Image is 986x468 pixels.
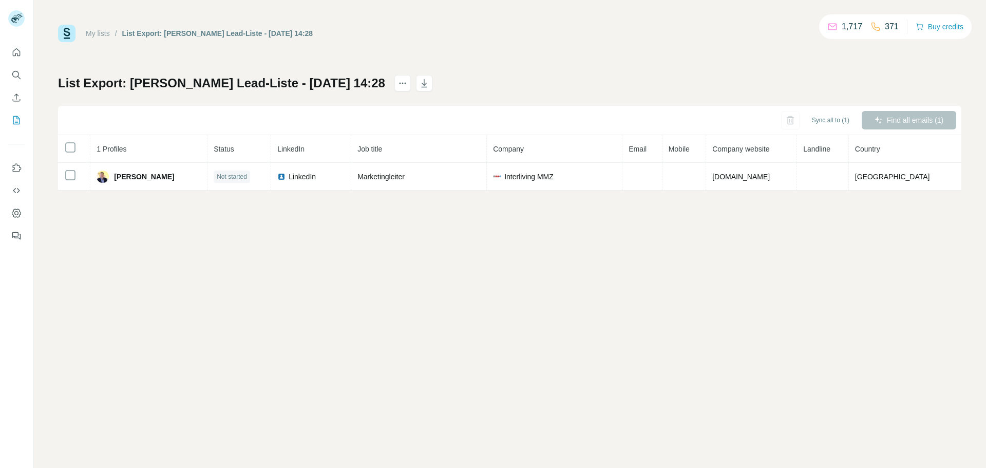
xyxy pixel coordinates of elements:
p: 371 [885,21,899,33]
span: Email [629,145,647,153]
span: Status [214,145,234,153]
span: Sync all to (1) [812,116,849,125]
a: My lists [86,29,110,38]
img: company-logo [493,175,501,178]
span: LinkedIn [277,145,305,153]
span: Company [493,145,524,153]
span: LinkedIn [289,172,316,182]
span: [GEOGRAPHIC_DATA] [855,173,930,181]
button: Dashboard [8,204,25,222]
button: Quick start [8,43,25,62]
span: Mobile [669,145,690,153]
button: My lists [8,111,25,129]
span: [PERSON_NAME] [114,172,174,182]
span: Country [855,145,880,153]
button: actions [394,75,411,91]
span: Marketingleiter [357,173,405,181]
button: Feedback [8,227,25,245]
button: Search [8,66,25,84]
button: Sync all to (1) [805,113,857,128]
img: Surfe Logo [58,25,75,42]
h1: List Export: [PERSON_NAME] Lead-Liste - [DATE] 14:28 [58,75,385,91]
img: Avatar [97,171,109,183]
img: LinkedIn logo [277,173,286,181]
span: Landline [803,145,830,153]
span: Interliving MMZ [504,172,554,182]
button: Enrich CSV [8,88,25,107]
button: Use Surfe API [8,181,25,200]
span: Company website [712,145,769,153]
span: [DOMAIN_NAME] [712,173,770,181]
span: 1 Profiles [97,145,126,153]
p: 1,717 [842,21,862,33]
span: Job title [357,145,382,153]
button: Buy credits [916,20,963,34]
li: / [115,28,117,39]
button: Use Surfe on LinkedIn [8,159,25,177]
div: List Export: [PERSON_NAME] Lead-Liste - [DATE] 14:28 [122,28,313,39]
span: Not started [217,172,247,181]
